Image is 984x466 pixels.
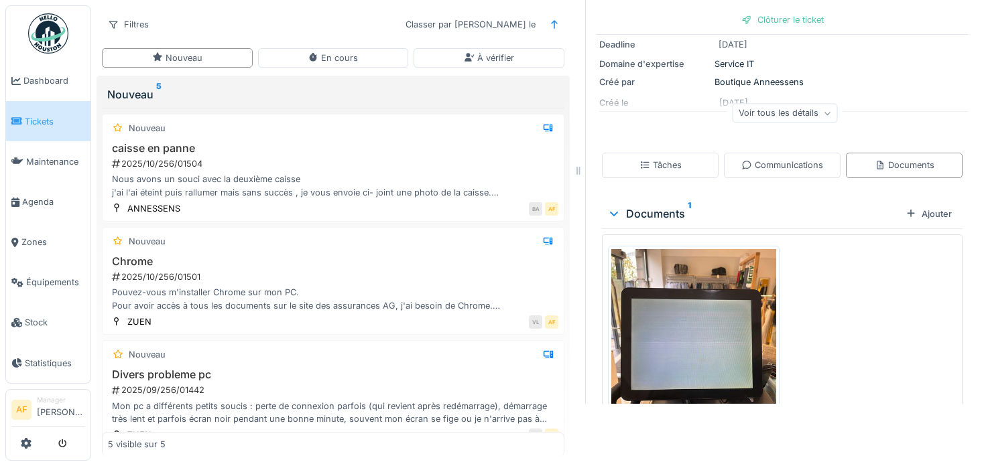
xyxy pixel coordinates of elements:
[639,159,682,171] div: Tâches
[129,235,166,248] div: Nouveau
[736,11,829,29] div: Clôturer le ticket
[156,86,162,102] sup: 5
[464,52,514,64] div: À vérifier
[26,155,85,168] span: Maintenance
[108,173,558,198] div: Nous avons un souci avec la deuxième caisse j'ai l'ai éteint puis rallumer mais sans succès , je ...
[22,196,85,208] span: Agenda
[25,316,85,329] span: Stock
[733,104,838,123] div: Voir tous les détails
[108,400,558,425] div: Mon pc a différents petits soucis : perte de connexion parfois (qui revient après redémarrage), d...
[11,395,85,427] a: AF Manager[PERSON_NAME]
[688,206,691,222] sup: 1
[26,276,85,289] span: Équipements
[37,395,85,405] div: Manager
[37,395,85,424] li: [PERSON_NAME]
[599,76,965,88] div: Boutique Anneessens
[719,38,747,51] div: [DATE]
[607,206,900,222] div: Documents
[599,38,709,51] div: Deadline
[108,255,558,268] h3: Chrome
[399,15,542,34] div: Classer par [PERSON_NAME] le
[111,270,558,283] div: 2025/10/256/01501
[875,159,934,171] div: Documents
[127,202,180,215] div: ANNESSENS
[127,429,151,441] div: ZUEN
[6,181,90,222] a: Agenda
[28,13,68,54] img: Badge_color-CXgf-gQk.svg
[111,384,558,396] div: 2025/09/256/01442
[6,262,90,303] a: Équipements
[102,15,155,34] div: Filtres
[11,400,32,420] li: AF
[529,202,542,216] div: BA
[25,357,85,370] span: Statistiques
[900,205,957,223] div: Ajouter
[129,348,166,361] div: Nouveau
[599,76,709,88] div: Créé par
[23,74,85,87] span: Dashboard
[599,58,709,70] div: Domaine d'expertise
[545,429,558,442] div: AF
[21,236,85,248] span: Zones
[529,429,542,442] div: GM
[108,368,558,381] h3: Divers probleme pc
[152,52,202,64] div: Nouveau
[6,343,90,383] a: Statistiques
[108,142,558,155] h3: caisse en panne
[741,159,823,171] div: Communications
[108,286,558,311] div: Pouvez-vous m'installer Chrome sur mon PC. Pour avoir accès à tous les documents sur le site des ...
[545,315,558,329] div: AF
[111,157,558,170] div: 2025/10/256/01504
[308,52,358,64] div: En cours
[129,122,166,135] div: Nouveau
[599,58,965,70] div: Service IT
[6,222,90,262] a: Zones
[529,315,542,329] div: VL
[127,315,151,328] div: ZUEN
[6,141,90,181] a: Maintenance
[25,115,85,128] span: Tickets
[6,303,90,343] a: Stock
[545,202,558,216] div: AF
[6,101,90,141] a: Tickets
[108,438,166,451] div: 5 visible sur 5
[6,61,90,101] a: Dashboard
[107,86,559,102] div: Nouveau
